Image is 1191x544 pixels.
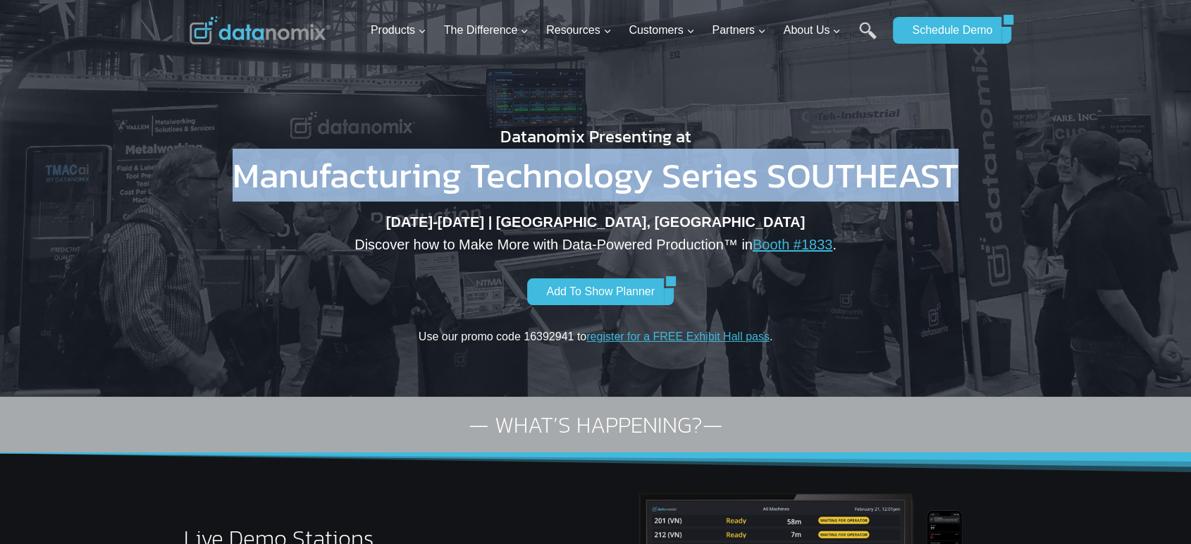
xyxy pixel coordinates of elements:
[527,278,664,305] a: Add to Show Planner
[893,17,1001,44] a: Schedule Demo
[223,158,968,193] h1: Manufacturing Technology Series SOUTHEAST
[190,16,331,44] img: Datanomix
[223,211,968,256] p: Discover how to Make More with Data-Powered Production™ in .
[753,237,832,252] a: Booth #1833
[223,124,968,149] h3: Datanomix Presenting at
[365,8,887,54] nav: Primary Navigation
[371,21,426,39] span: Products
[546,21,611,39] span: Resources
[223,328,968,346] p: Use our promo code 16392941 to .
[712,21,765,39] span: Partners
[859,22,877,54] a: Search
[629,21,694,39] span: Customers
[586,330,770,342] a: register for a FREE Exhibit Hall pass
[386,214,805,230] strong: [DATE]-[DATE] | [GEOGRAPHIC_DATA], [GEOGRAPHIC_DATA]
[784,21,841,39] span: About Us
[444,21,529,39] span: The Difference
[190,414,1001,436] h2: — WHAT’S HAPPENING?—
